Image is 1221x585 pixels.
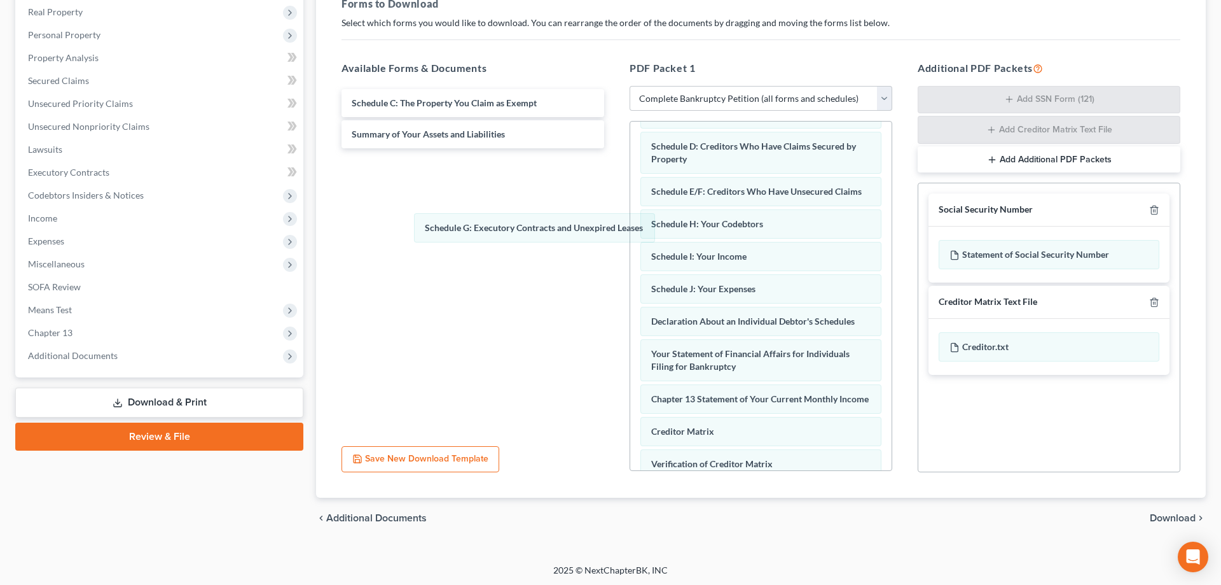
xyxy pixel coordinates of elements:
span: Means Test [28,304,72,315]
span: Schedule C: The Property You Claim as Exempt [352,97,537,108]
a: Unsecured Priority Claims [18,92,303,115]
a: Secured Claims [18,69,303,92]
p: Select which forms you would like to download. You can rearrange the order of the documents by dr... [341,17,1180,29]
span: Download [1150,513,1196,523]
span: SOFA Review [28,281,81,292]
span: Chapter 13 Statement of Your Current Monthly Income [651,393,869,404]
div: Creditor Matrix Text File [939,296,1037,308]
button: Add SSN Form (121) [918,86,1180,114]
span: Codebtors Insiders & Notices [28,190,144,201]
span: Lawsuits [28,144,62,155]
span: Chapter 13 [28,327,72,338]
div: Social Security Number [939,204,1033,216]
button: Add Creditor Matrix Text File [918,116,1180,144]
div: Open Intercom Messenger [1178,542,1208,572]
div: Statement of Social Security Number [939,240,1159,269]
span: Verification of Creditor Matrix [651,458,773,469]
i: chevron_right [1196,513,1206,523]
span: Property Analysis [28,52,99,63]
a: chevron_left Additional Documents [316,513,427,523]
a: Unsecured Nonpriority Claims [18,115,303,138]
a: Review & File [15,423,303,451]
span: Unsecured Nonpriority Claims [28,121,149,132]
a: Lawsuits [18,138,303,161]
a: SOFA Review [18,276,303,299]
span: Schedule E/F: Creditors Who Have Unsecured Claims [651,186,862,197]
span: Additional Documents [326,513,427,523]
span: Personal Property [28,29,100,40]
h5: Available Forms & Documents [341,60,604,76]
span: Summary of Your Assets and Liabilities [352,129,505,139]
span: Expenses [28,236,64,246]
i: chevron_left [316,513,326,523]
span: Secured Claims [28,75,89,86]
a: Executory Contracts [18,161,303,184]
span: Income [28,213,57,223]
span: Schedule J: Your Expenses [651,283,755,294]
h5: PDF Packet 1 [630,60,892,76]
button: Add Additional PDF Packets [918,146,1180,173]
h5: Additional PDF Packets [918,60,1180,76]
span: Schedule I: Your Income [651,251,747,262]
span: Schedule G: Executory Contracts and Unexpired Leases [425,222,643,233]
span: Schedule H: Your Codebtors [651,218,763,229]
button: Download chevron_right [1150,513,1206,523]
span: Miscellaneous [28,258,85,269]
span: Unsecured Priority Claims [28,98,133,109]
button: Save New Download Template [341,446,499,473]
div: Creditor.txt [939,332,1159,362]
a: Download & Print [15,388,303,418]
span: Schedule D: Creditors Who Have Claims Secured by Property [651,141,856,164]
span: Real Property [28,6,83,17]
span: Creditor Matrix [651,426,714,437]
span: Your Statement of Financial Affairs for Individuals Filing for Bankruptcy [651,348,850,372]
span: Additional Documents [28,350,118,361]
a: Property Analysis [18,46,303,69]
span: Executory Contracts [28,167,109,178]
span: Declaration About an Individual Debtor's Schedules [651,316,855,327]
